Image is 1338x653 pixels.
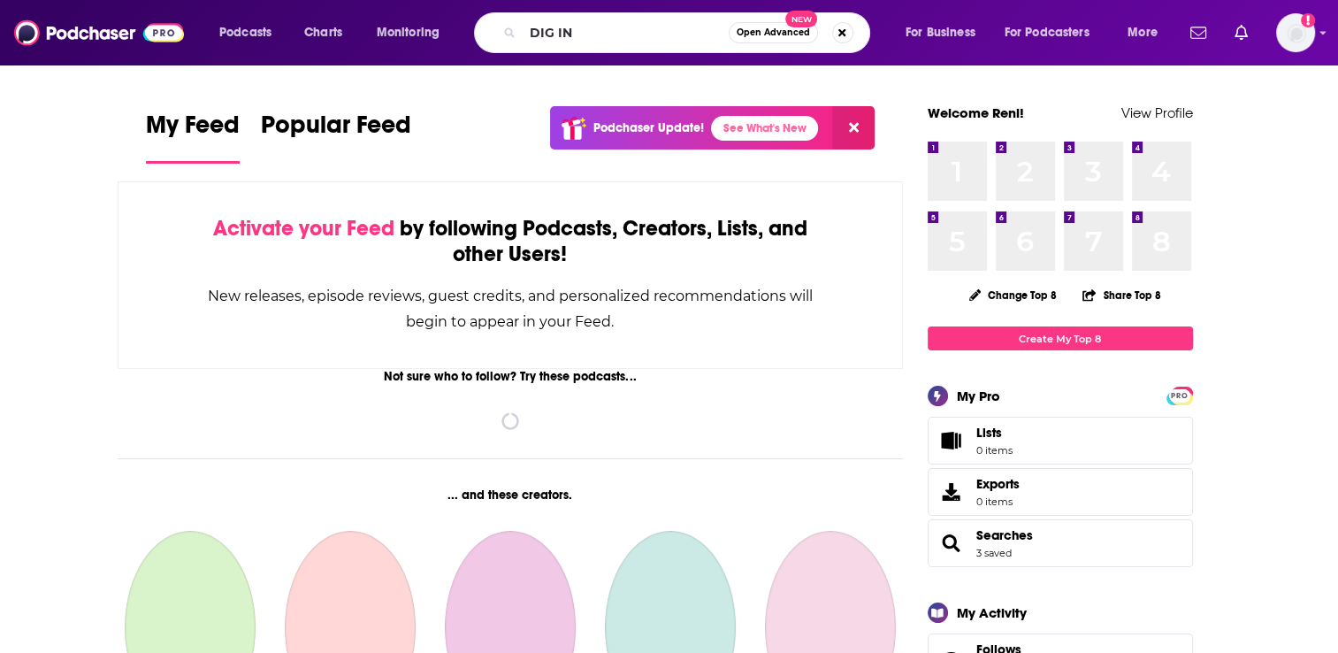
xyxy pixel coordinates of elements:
span: Podcasts [219,20,271,45]
button: open menu [364,19,463,47]
span: For Business [906,20,975,45]
div: My Pro [957,388,1000,404]
a: PRO [1169,388,1190,402]
a: Show notifications dropdown [1183,18,1213,48]
img: User Profile [1276,13,1315,52]
span: For Podcasters [1005,20,1090,45]
div: ... and these creators. [118,488,904,503]
p: Podchaser Update! [593,120,704,135]
span: PRO [1169,389,1190,403]
button: open menu [207,19,294,47]
button: open menu [993,19,1115,47]
span: Exports [934,480,969,504]
span: Exports [976,476,1020,492]
span: Lists [976,425,1013,441]
div: New releases, episode reviews, guest credits, and personalized recommendations will begin to appe... [207,283,814,334]
div: Not sure who to follow? Try these podcasts... [118,369,904,384]
span: Activate your Feed [213,215,394,242]
a: Lists [928,417,1193,465]
svg: Add a profile image [1301,13,1315,27]
span: New [785,11,817,27]
a: See What's New [711,116,818,141]
a: Show notifications dropdown [1227,18,1255,48]
button: Open AdvancedNew [729,22,818,43]
span: Charts [304,20,342,45]
span: Searches [928,519,1193,567]
span: Popular Feed [261,110,411,150]
span: 0 items [976,496,1020,508]
a: My Feed [146,110,240,164]
a: 3 saved [976,547,1012,559]
span: Open Advanced [737,28,810,37]
a: Charts [293,19,353,47]
span: More [1128,20,1158,45]
span: Logged in as rgertner [1276,13,1315,52]
a: Searches [934,531,969,556]
span: Lists [934,428,969,453]
span: Lists [976,425,1002,441]
input: Search podcasts, credits, & more... [523,19,729,47]
a: Welcome Reni! [928,104,1024,121]
a: Popular Feed [261,110,411,164]
div: Search podcasts, credits, & more... [491,12,887,53]
span: 0 items [976,444,1013,457]
img: Podchaser - Follow, Share and Rate Podcasts [14,16,184,50]
button: Show profile menu [1276,13,1315,52]
button: Share Top 8 [1082,278,1161,312]
a: Exports [928,468,1193,516]
a: View Profile [1121,104,1193,121]
button: open menu [1115,19,1180,47]
a: Searches [976,527,1033,543]
a: Create My Top 8 [928,326,1193,350]
div: by following Podcasts, Creators, Lists, and other Users! [207,216,814,267]
span: Monitoring [377,20,440,45]
button: Change Top 8 [959,284,1068,306]
button: open menu [893,19,998,47]
div: My Activity [957,604,1027,621]
span: My Feed [146,110,240,150]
